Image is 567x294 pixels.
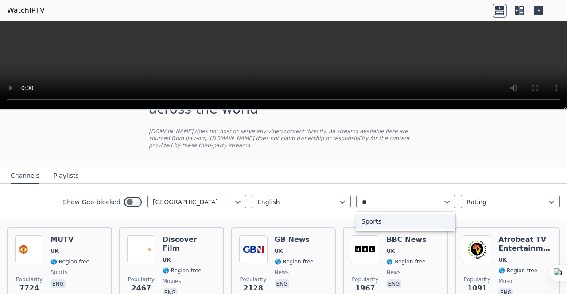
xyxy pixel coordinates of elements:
span: news [275,269,289,276]
span: UK [275,248,283,255]
span: UK [50,248,59,255]
button: Playlists [54,168,79,184]
span: 2467 [132,283,151,294]
span: movies [163,278,181,285]
a: iptv-org [186,135,206,141]
img: Discover Film [127,235,155,263]
span: UK [498,256,507,263]
span: 🌎 Region-free [163,267,202,274]
span: Popularity [16,276,43,283]
label: Show Geo-blocked [63,198,120,206]
span: 7724 [19,283,39,294]
p: eng [275,279,290,288]
img: GB News [239,235,268,263]
span: UK [163,256,171,263]
span: 🌎 Region-free [50,258,89,265]
img: Afrobeat TV Entertainment [463,235,491,263]
span: 1091 [467,283,487,294]
span: sports [50,269,67,276]
div: Sports [356,214,455,229]
h6: BBC News [386,235,426,244]
p: [DOMAIN_NAME] does not host or serve any video content directly. All streams available here are s... [149,128,418,149]
span: music [498,278,513,285]
span: Popularity [464,276,490,283]
p: eng [386,279,401,288]
span: 2128 [243,283,263,294]
h6: GB News [275,235,314,244]
span: Popularity [240,276,267,283]
h6: Afrobeat TV Entertainment [498,235,552,253]
h6: MUTV [50,235,89,244]
span: 🌎 Region-free [498,267,537,274]
span: 1967 [355,283,375,294]
img: BBC News [351,235,379,263]
button: Channels [11,168,39,184]
span: UK [386,248,395,255]
span: 🌎 Region-free [386,258,425,265]
span: Popularity [352,276,378,283]
img: MUTV [15,235,43,263]
h6: Discover Film [163,235,216,253]
a: WatchIPTV [7,5,45,16]
p: eng [50,279,66,288]
span: Popularity [128,276,155,283]
span: 🌎 Region-free [275,258,314,265]
span: news [386,269,400,276]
